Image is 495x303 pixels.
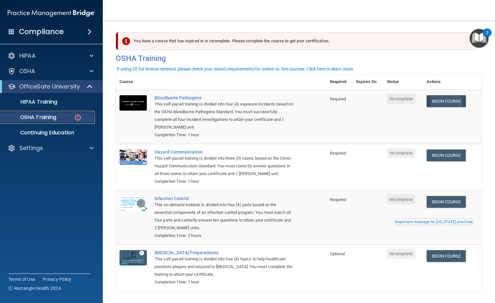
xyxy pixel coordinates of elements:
div: Completion Time: 1 hour [155,278,294,286]
span: Incomplete [387,248,415,259]
div: If using CE for license renewal, please check your state's requirements for online vs. live cours... [117,67,354,71]
div: Completion Time: 1 hour [155,131,294,139]
span: Incomplete [387,194,415,205]
p: OSHA [19,67,35,75]
a: Hazard Communication [155,149,294,155]
div: This self-paced training is divided into three (3) rooms based on the OSHA Hazard Communication S... [155,155,294,178]
span: Incomplete [387,94,415,104]
a: Terms of Use [8,276,35,282]
th: Course [116,74,151,90]
span: Incomplete [387,148,415,158]
div: This self-paced training is divided into four (4) exposure incidents based on the OSHA Bloodborne... [155,100,294,131]
a: OfficeSafe University [8,83,93,90]
a: [MEDICAL_DATA] Preparedness [155,250,294,255]
span: Ⓒ Rectangle Health 2024 [8,285,61,291]
a: Begin Course [427,95,466,107]
a: Privacy Policy [43,276,72,282]
p: OSHA Training [4,114,56,121]
div: You have a course that has expired or is incomplete. Please complete the course to get your certi... [118,32,477,50]
a: OSHA [8,67,93,75]
p: Continuing Education [4,130,92,136]
span: Required [330,151,346,156]
div: Completion Time: 2 hours [155,232,294,240]
div: Important message for [US_STATE] practices [395,220,473,224]
button: Open Resource Center, 2 new notifications [470,29,489,48]
img: PMB logo [8,7,95,20]
button: If using CE for license renewal, please check your state's requirements for online vs. live cours... [116,66,355,72]
a: Begin Course [427,196,466,208]
th: Required [326,74,353,90]
button: Read this if you are a dental practitioner in the state of CA [394,219,473,225]
a: Settings [8,144,93,152]
h4: OSHA Training [116,54,482,63]
div: 2 [486,33,488,41]
div: Completion Time: 1 hour [155,178,294,185]
a: Infection Control [155,196,294,201]
a: Begin Course [427,149,466,161]
span: Required [330,97,346,101]
p: HIPAA Training [4,99,57,105]
th: Status [383,74,422,90]
p: Settings [19,144,43,152]
h4: Compliance [19,27,64,36]
a: Bloodborne Pathogens [155,95,294,100]
th: Actions [423,74,482,90]
span: Required [330,197,346,202]
p: OfficeSafe University [19,83,80,90]
div: This self-paced training is divided into four (4) topics to help healthcare providers prepare and... [155,255,294,278]
div: This on-demand webinar is divided into four (4) parts based on the essential components of an inf... [155,201,294,232]
th: Expires On [352,74,383,90]
a: Begin Course [427,250,466,262]
p: HIPAA [19,52,36,60]
img: danger-circle.6113f641.png [74,114,82,122]
a: HIPAA [8,52,93,60]
img: exclamation-circle-solid-danger.72ef9ffc.png [122,37,130,45]
span: Optional [330,251,345,256]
